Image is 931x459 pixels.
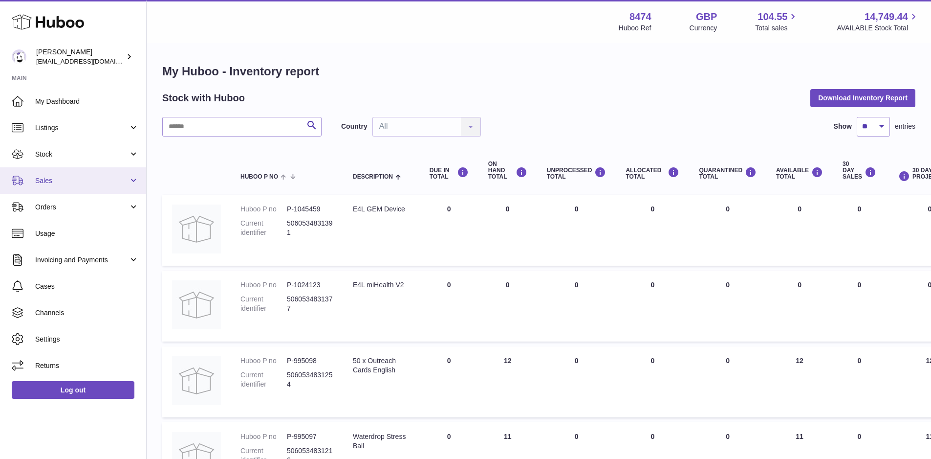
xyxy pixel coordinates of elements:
[353,432,410,451] div: Waterdrop Stress Ball
[35,229,139,238] span: Usage
[35,282,139,291] span: Cases
[766,271,833,342] td: 0
[172,205,221,253] img: product image
[35,123,129,133] span: Listings
[766,195,833,266] td: 0
[726,281,730,289] span: 0
[35,361,139,370] span: Returns
[626,167,679,180] div: ALLOCATED Total
[287,356,333,366] dd: P-995098
[420,195,478,266] td: 0
[478,346,537,417] td: 12
[690,23,717,33] div: Currency
[833,271,886,342] td: 0
[287,219,333,237] dd: 5060534831391
[895,122,915,131] span: entries
[12,49,26,64] img: orders@neshealth.com
[36,57,144,65] span: [EMAIL_ADDRESS][DOMAIN_NAME]
[430,167,469,180] div: DUE IN TOTAL
[240,370,287,389] dt: Current identifier
[420,271,478,342] td: 0
[726,433,730,440] span: 0
[12,381,134,399] a: Log out
[353,356,410,375] div: 50 x Outreach Cards English
[865,10,908,23] span: 14,749.44
[843,161,876,181] div: 30 DAY SALES
[833,346,886,417] td: 0
[810,89,915,107] button: Download Inventory Report
[35,176,129,185] span: Sales
[240,356,287,366] dt: Huboo P no
[726,205,730,213] span: 0
[353,280,410,290] div: E4L miHealth V2
[287,280,333,290] dd: P-1024123
[834,122,852,131] label: Show
[35,97,139,106] span: My Dashboard
[287,432,333,441] dd: P-995097
[766,346,833,417] td: 12
[35,308,139,318] span: Channels
[699,167,757,180] div: QUARANTINED Total
[488,161,527,181] div: ON HAND Total
[240,280,287,290] dt: Huboo P no
[537,195,616,266] td: 0
[162,64,915,79] h1: My Huboo - Inventory report
[240,432,287,441] dt: Huboo P no
[353,174,393,180] span: Description
[420,346,478,417] td: 0
[240,174,278,180] span: Huboo P no
[162,92,245,105] h2: Stock with Huboo
[833,195,886,266] td: 0
[287,370,333,389] dd: 5060534831254
[287,295,333,313] dd: 5060534831377
[478,195,537,266] td: 0
[287,205,333,214] dd: P-1045459
[35,335,139,344] span: Settings
[240,295,287,313] dt: Current identifier
[172,356,221,405] img: product image
[35,150,129,159] span: Stock
[353,205,410,214] div: E4L GEM Device
[537,271,616,342] td: 0
[755,23,799,33] span: Total sales
[776,167,823,180] div: AVAILABLE Total
[240,205,287,214] dt: Huboo P no
[616,346,689,417] td: 0
[755,10,799,33] a: 104.55 Total sales
[619,23,651,33] div: Huboo Ref
[478,271,537,342] td: 0
[537,346,616,417] td: 0
[629,10,651,23] strong: 8474
[240,219,287,237] dt: Current identifier
[36,47,124,66] div: [PERSON_NAME]
[547,167,606,180] div: UNPROCESSED Total
[726,357,730,365] span: 0
[837,23,919,33] span: AVAILABLE Stock Total
[35,255,129,265] span: Invoicing and Payments
[341,122,368,131] label: Country
[616,195,689,266] td: 0
[758,10,787,23] span: 104.55
[616,271,689,342] td: 0
[35,203,129,212] span: Orders
[172,280,221,329] img: product image
[837,10,919,33] a: 14,749.44 AVAILABLE Stock Total
[696,10,717,23] strong: GBP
